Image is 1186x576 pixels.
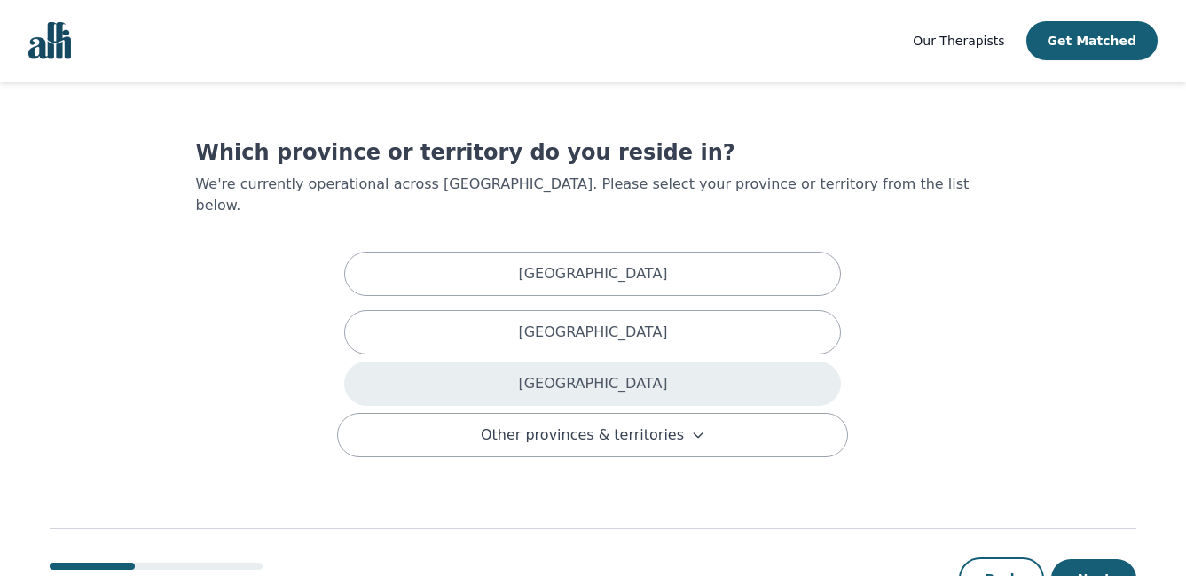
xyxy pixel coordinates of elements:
h1: Which province or territory do you reside in? [195,138,990,167]
button: Other provinces & territories [337,413,848,457]
p: [GEOGRAPHIC_DATA] [518,373,667,394]
p: [GEOGRAPHIC_DATA] [518,263,667,284]
p: We're currently operational across [GEOGRAPHIC_DATA]. Please select your province or territory fr... [195,174,990,216]
a: Our Therapists [913,30,1004,51]
span: Our Therapists [913,34,1004,48]
img: alli logo [28,22,71,59]
span: Other provinces & territories [481,424,684,446]
p: [GEOGRAPHIC_DATA] [518,322,667,343]
button: Get Matched [1026,21,1158,60]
